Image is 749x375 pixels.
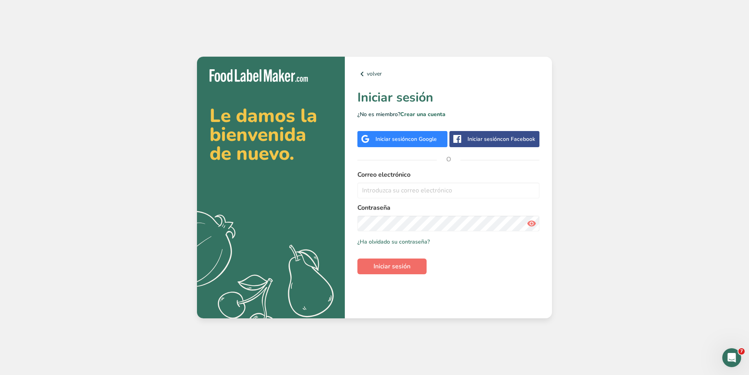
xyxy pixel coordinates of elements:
[357,203,539,212] label: Contraseña
[357,170,539,179] label: Correo electrónico
[467,135,535,143] div: Iniciar sesión
[357,238,430,246] a: ¿Ha olvidado su contraseña?
[357,183,539,198] input: Introduzca su correo electrónico
[210,106,332,163] h2: Le damos la bienvenida de nuevo.
[408,135,437,143] span: con Google
[357,88,539,107] h1: Iniciar sesión
[210,69,308,82] img: Food Label Maker
[357,259,427,274] button: Iniciar sesión
[375,135,437,143] div: Iniciar sesión
[374,262,410,271] span: Iniciar sesión
[357,110,539,118] p: ¿No es miembro?
[722,348,741,367] iframe: Intercom live chat
[400,111,445,118] a: Crear una cuenta
[500,135,535,143] span: con Facebook
[437,148,460,171] span: O
[738,348,745,355] span: 7
[357,69,539,79] a: volver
